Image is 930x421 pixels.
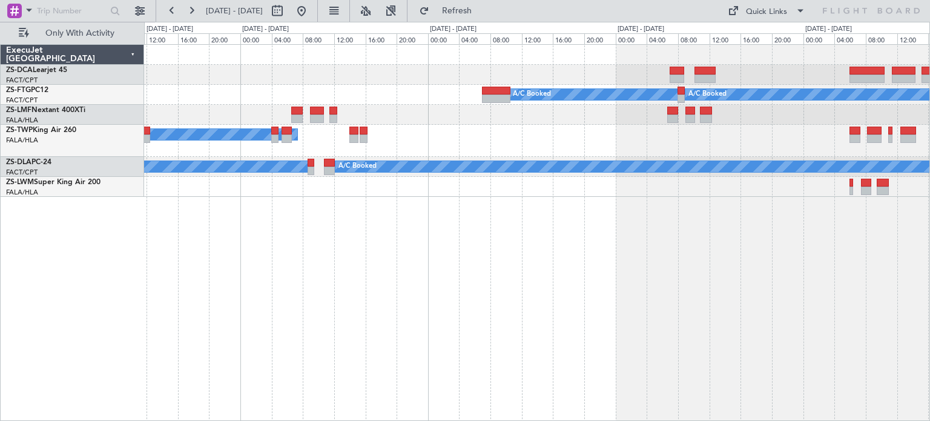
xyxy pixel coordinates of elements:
div: 04:00 [647,33,678,44]
span: [DATE] - [DATE] [206,5,263,16]
span: Refresh [432,7,483,15]
div: 16:00 [740,33,772,44]
div: 12:00 [147,33,178,44]
div: 16:00 [178,33,209,44]
div: 12:00 [897,33,929,44]
div: [DATE] - [DATE] [242,24,289,35]
button: Refresh [414,1,486,21]
span: ZS-DLA [6,159,31,166]
button: Only With Activity [13,24,131,43]
div: 00:00 [428,33,460,44]
div: [DATE] - [DATE] [430,24,477,35]
span: ZS-LMF [6,107,31,114]
a: FALA/HLA [6,136,38,145]
a: ZS-LWMSuper King Air 200 [6,179,101,186]
a: FACT/CPT [6,76,38,85]
div: 00:00 [803,33,835,44]
div: 00:00 [240,33,272,44]
div: A/C Booked [688,85,727,104]
button: Quick Links [722,1,811,21]
div: 08:00 [866,33,897,44]
div: 08:00 [678,33,710,44]
div: 08:00 [303,33,334,44]
div: 00:00 [616,33,647,44]
a: FALA/HLA [6,116,38,125]
div: 20:00 [397,33,428,44]
div: 04:00 [272,33,303,44]
div: A/C Booked [513,85,551,104]
div: 20:00 [772,33,803,44]
div: 04:00 [834,33,866,44]
span: ZS-DCA [6,67,33,74]
div: 16:00 [366,33,397,44]
a: FALA/HLA [6,188,38,197]
a: ZS-FTGPC12 [6,87,48,94]
div: 04:00 [459,33,490,44]
span: Only With Activity [31,29,128,38]
div: 08:00 [490,33,522,44]
a: ZS-DCALearjet 45 [6,67,67,74]
div: 16:00 [553,33,584,44]
span: ZS-FTG [6,87,31,94]
span: ZS-LWM [6,179,34,186]
a: ZS-DLAPC-24 [6,159,51,166]
div: [DATE] - [DATE] [147,24,193,35]
a: FACT/CPT [6,168,38,177]
div: [DATE] - [DATE] [805,24,852,35]
div: Quick Links [746,6,787,18]
input: Trip Number [37,2,107,20]
span: ZS-TWP [6,127,33,134]
div: 12:00 [522,33,553,44]
div: 12:00 [334,33,366,44]
div: 20:00 [584,33,616,44]
a: FACT/CPT [6,96,38,105]
div: 12:00 [710,33,741,44]
div: A/C Booked [338,157,377,176]
div: 20:00 [209,33,240,44]
div: [DATE] - [DATE] [618,24,664,35]
a: ZS-TWPKing Air 260 [6,127,76,134]
a: ZS-LMFNextant 400XTi [6,107,85,114]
